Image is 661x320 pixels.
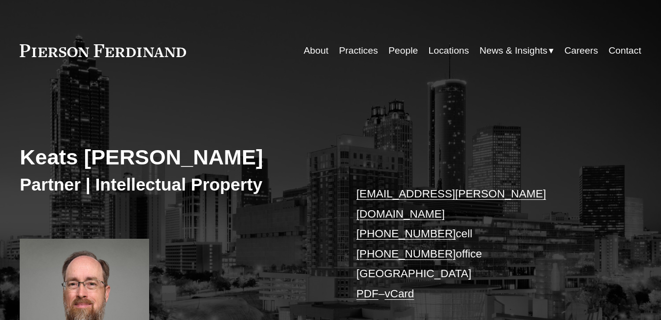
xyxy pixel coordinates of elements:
a: [PHONE_NUMBER] [356,248,456,260]
a: [EMAIL_ADDRESS][PERSON_NAME][DOMAIN_NAME] [356,188,546,220]
a: folder dropdown [479,41,554,60]
a: PDF [356,288,378,300]
a: Careers [565,41,598,60]
span: News & Insights [479,42,547,60]
a: Locations [429,41,469,60]
a: vCard [384,288,414,300]
a: People [388,41,418,60]
h3: Partner | Intellectual Property [20,174,330,195]
a: Contact [608,41,641,60]
a: [PHONE_NUMBER] [356,227,456,240]
p: cell office [GEOGRAPHIC_DATA] – [356,184,615,303]
a: About [304,41,328,60]
h2: Keats [PERSON_NAME] [20,144,330,170]
a: Practices [339,41,378,60]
